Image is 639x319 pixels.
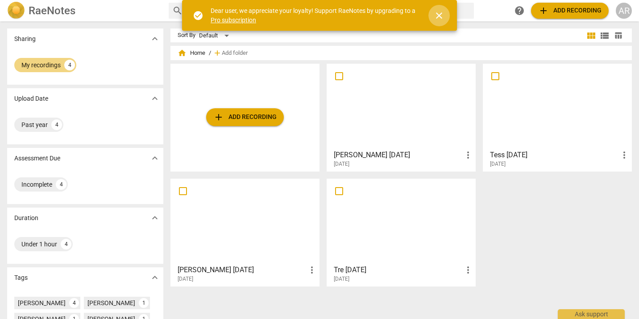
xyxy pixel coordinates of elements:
[7,2,162,20] a: LogoRaeNotes
[585,29,598,42] button: Tile view
[598,29,611,42] button: List view
[148,32,162,45] button: Show more
[29,4,75,17] h2: RaeNotes
[174,182,316,282] a: [PERSON_NAME] [DATE][DATE]
[330,67,473,168] a: [PERSON_NAME] [DATE][DATE]
[616,3,632,19] button: AR
[148,151,162,165] button: Show more
[619,150,630,160] span: more_vert
[538,5,549,16] span: add
[139,298,149,308] div: 1
[193,10,203,21] span: check_circle
[14,273,28,282] p: Tags
[511,3,527,19] a: Help
[178,265,307,275] h3: Randy 3/2/25
[7,2,25,20] img: Logo
[149,33,160,44] span: expand_more
[14,213,38,223] p: Duration
[209,50,211,57] span: /
[514,5,525,16] span: help
[428,5,450,26] button: Close
[149,93,160,104] span: expand_more
[222,50,248,57] span: Add folder
[178,49,205,57] span: Home
[531,3,609,19] button: Upload
[61,239,71,249] div: 4
[21,180,52,189] div: Incomplete
[148,92,162,105] button: Show more
[148,211,162,225] button: Show more
[490,150,619,160] h3: Tess 3/17/25
[14,34,36,44] p: Sharing
[149,213,160,223] span: expand_more
[213,49,222,57] span: add
[21,61,61,70] div: My recordings
[599,30,610,41] span: view_list
[211,16,256,24] a: Pro subscription
[172,5,183,16] span: search
[14,154,60,163] p: Assessment Due
[463,150,473,160] span: more_vert
[199,29,232,43] div: Default
[463,265,473,275] span: more_vert
[213,112,224,123] span: add
[149,153,160,164] span: expand_more
[64,60,75,70] div: 4
[56,179,66,190] div: 4
[611,29,625,42] button: Table view
[178,275,193,283] span: [DATE]
[213,112,277,123] span: Add recording
[614,31,622,40] span: table_chart
[14,94,48,103] p: Upload Date
[69,298,79,308] div: 4
[206,108,284,126] button: Upload
[21,120,48,129] div: Past year
[334,150,463,160] h3: Randy 3/20/25
[334,265,463,275] h3: Tre 3/5/25
[211,6,418,25] div: Dear user, we appreciate your loyalty! Support RaeNotes by upgrading to a
[558,309,625,319] div: Ask support
[18,299,66,307] div: [PERSON_NAME]
[334,160,349,168] span: [DATE]
[330,182,473,282] a: Tre [DATE][DATE]
[490,160,506,168] span: [DATE]
[178,49,187,57] span: home
[538,5,602,16] span: Add recording
[51,119,62,130] div: 4
[486,67,629,168] a: Tess [DATE][DATE]
[334,275,349,283] span: [DATE]
[434,10,444,21] span: close
[307,265,317,275] span: more_vert
[21,240,57,249] div: Under 1 hour
[178,32,195,39] div: Sort By
[586,30,597,41] span: view_module
[87,299,135,307] div: [PERSON_NAME]
[149,272,160,283] span: expand_more
[148,271,162,284] button: Show more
